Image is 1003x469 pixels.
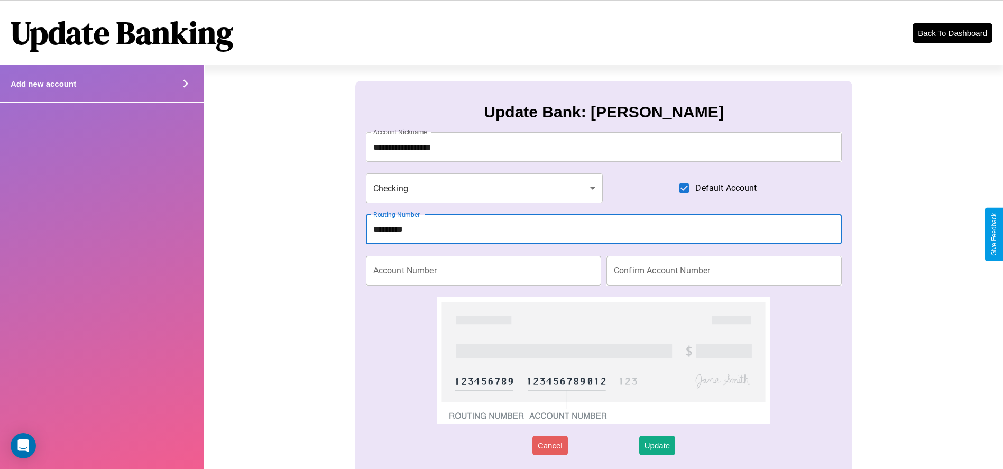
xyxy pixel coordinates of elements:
div: Checking [366,173,603,203]
span: Default Account [695,182,757,195]
div: Give Feedback [990,213,998,256]
button: Update [639,436,675,455]
img: check [437,297,771,424]
div: Open Intercom Messenger [11,433,36,458]
h1: Update Banking [11,11,233,54]
button: Cancel [532,436,568,455]
h4: Add new account [11,79,76,88]
button: Back To Dashboard [913,23,992,43]
h3: Update Bank: [PERSON_NAME] [484,103,723,121]
label: Routing Number [373,210,420,219]
label: Account Nickname [373,127,427,136]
